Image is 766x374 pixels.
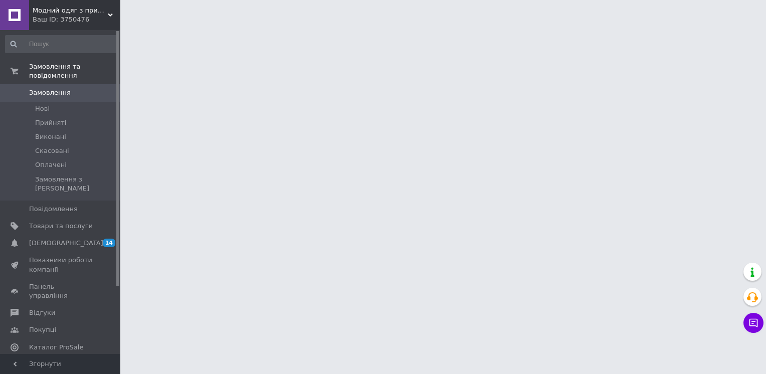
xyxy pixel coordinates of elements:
span: Показники роботи компанії [29,256,93,274]
input: Пошук [5,35,118,53]
span: [DEMOGRAPHIC_DATA] [29,239,103,248]
div: Ваш ID: 3750476 [33,15,120,24]
span: Товари та послуги [29,222,93,231]
span: Замовлення та повідомлення [29,62,120,80]
span: Виконані [35,132,66,141]
span: Замовлення з [PERSON_NAME] [35,175,117,193]
span: Відгуки [29,308,55,317]
span: 14 [103,239,115,247]
span: Панель управління [29,282,93,300]
span: Нові [35,104,50,113]
span: Модний одяг з принтом [33,6,108,15]
span: Каталог ProSale [29,343,83,352]
button: Чат з покупцем [743,313,763,333]
span: Прийняті [35,118,66,127]
span: Оплачені [35,160,67,169]
span: Повідомлення [29,205,78,214]
span: Покупці [29,325,56,334]
span: Замовлення [29,88,71,97]
span: Скасовані [35,146,69,155]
